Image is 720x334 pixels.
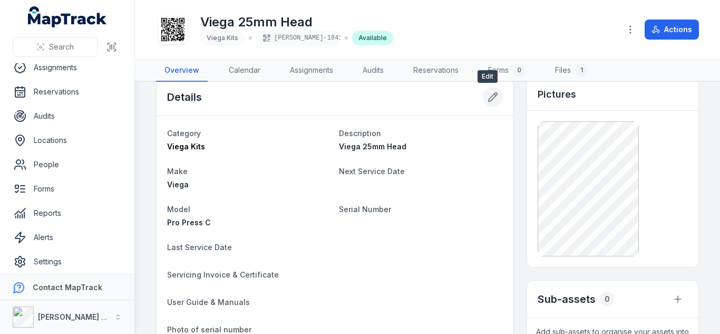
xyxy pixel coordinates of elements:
[33,283,102,292] strong: Contact MapTrack
[538,87,576,102] h3: Pictures
[167,142,205,151] span: Viega Kits
[8,130,126,151] a: Locations
[28,6,107,27] a: MapTrack
[478,70,498,83] span: Edit
[480,60,534,82] a: Forms0
[256,31,340,45] div: [PERSON_NAME]-1841
[339,205,391,214] span: Serial Number
[339,129,381,138] span: Description
[538,292,596,307] h2: Sub-assets
[8,203,126,224] a: Reports
[8,81,126,102] a: Reservations
[167,298,250,307] span: User Guide & Manuals
[8,154,126,175] a: People
[354,60,392,82] a: Audits
[167,270,279,279] span: Servicing Invoice & Certificate
[167,90,202,104] h2: Details
[8,106,126,127] a: Audits
[547,60,596,82] a: Files1
[352,31,393,45] div: Available
[405,60,467,82] a: Reservations
[8,57,126,78] a: Assignments
[200,14,393,31] h1: Viega 25mm Head
[575,64,588,77] div: 1
[167,180,189,189] span: Viega
[8,178,126,199] a: Forms
[339,167,405,176] span: Next Service Date
[513,64,526,77] div: 0
[167,218,211,227] span: Pro Press C
[167,325,251,334] span: Photo of serial number
[220,60,269,82] a: Calendar
[281,60,342,82] a: Assignments
[13,37,98,57] button: Search
[167,205,190,214] span: Model
[339,142,406,151] span: Viega 25mm Head
[600,292,615,307] div: 0
[38,312,111,321] strong: [PERSON_NAME] Air
[8,251,126,272] a: Settings
[167,167,188,176] span: Make
[49,42,74,52] span: Search
[167,243,232,252] span: Last Service Date
[167,129,201,138] span: Category
[207,34,238,42] span: Viega Kits
[8,227,126,248] a: Alerts
[645,20,699,40] button: Actions
[156,60,208,82] a: Overview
